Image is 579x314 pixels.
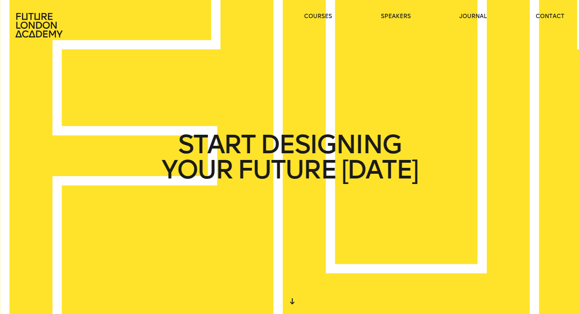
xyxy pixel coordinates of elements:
[304,13,332,20] a: courses
[161,157,232,182] span: YOUR
[341,157,418,182] span: [DATE]
[178,132,255,157] span: START
[459,13,487,20] a: journal
[536,13,564,20] a: contact
[260,132,401,157] span: DESIGNING
[381,13,411,20] a: speakers
[238,157,336,182] span: FUTURE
